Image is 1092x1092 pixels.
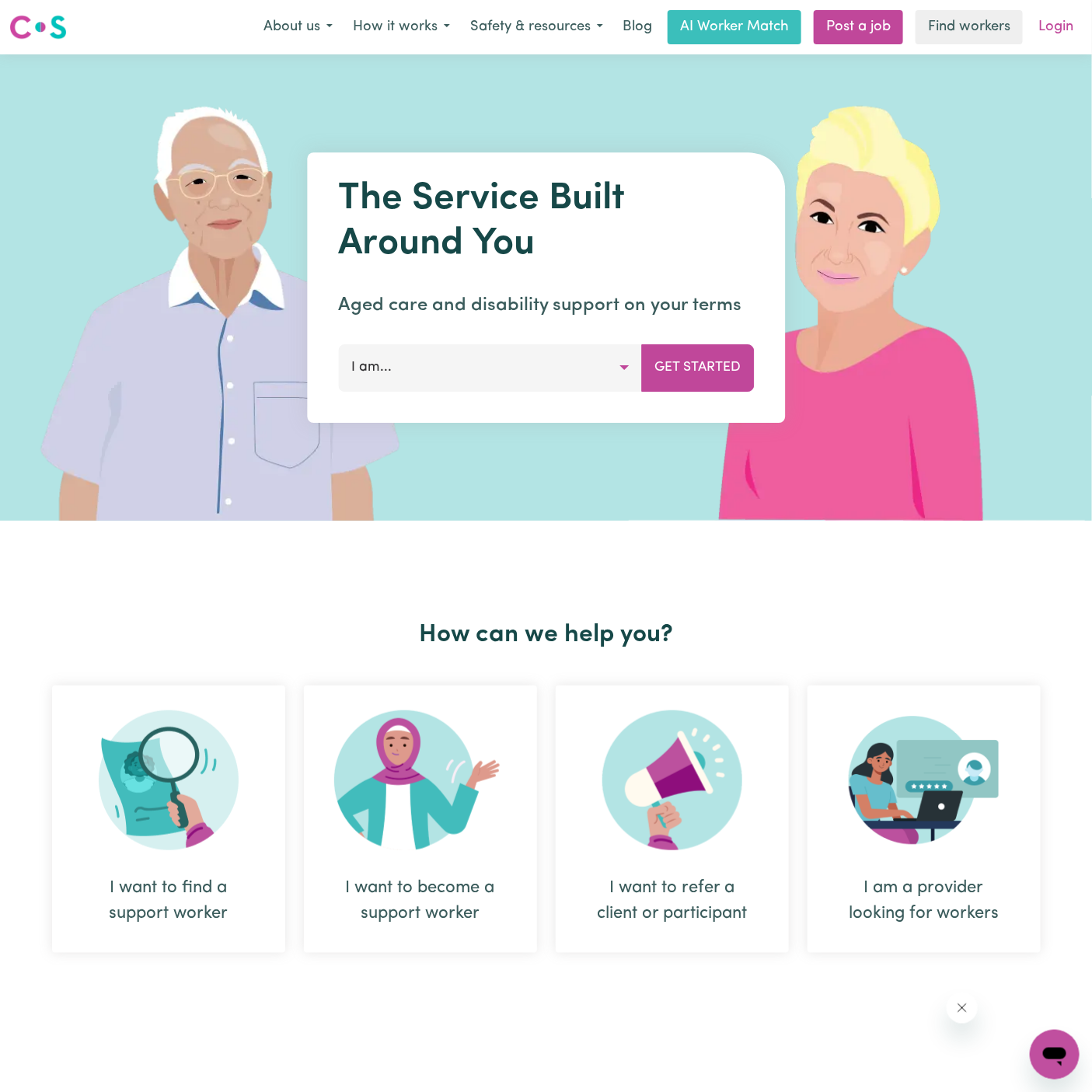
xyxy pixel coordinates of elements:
[99,710,239,850] img: Search
[9,13,67,41] img: Careseekers logo
[1030,1030,1080,1080] iframe: Button to launch messaging window
[849,710,1000,850] img: Provider
[593,875,752,926] div: I want to refer a client or participant
[338,291,754,319] p: Aged care and disability support on your terms
[52,686,285,953] div: I want to find a support worker
[253,11,343,44] button: About us
[613,10,661,44] a: Blog
[9,11,94,23] span: Need any help?
[1029,10,1083,44] a: Login
[668,10,801,44] a: AI Worker Match
[916,10,1023,44] a: Find workers
[9,9,67,45] a: Careseekers logo
[338,177,754,267] h1: The Service Built Around You
[460,11,613,44] button: Safety & resources
[341,875,500,926] div: I want to become a support worker
[845,875,1003,926] div: I am a provider looking for workers
[947,993,978,1024] iframe: Close message
[641,344,754,391] button: Get Started
[808,686,1041,953] div: I am a provider looking for workers
[43,620,1050,650] h2: How can we help you?
[304,686,537,953] div: I want to become a support worker
[602,710,742,850] img: Refer
[89,875,248,926] div: I want to find a support worker
[814,10,903,44] a: Post a job
[343,11,460,44] button: How it works
[338,344,642,391] button: I am...
[334,710,507,850] img: Become Worker
[556,686,789,953] div: I want to refer a client or participant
